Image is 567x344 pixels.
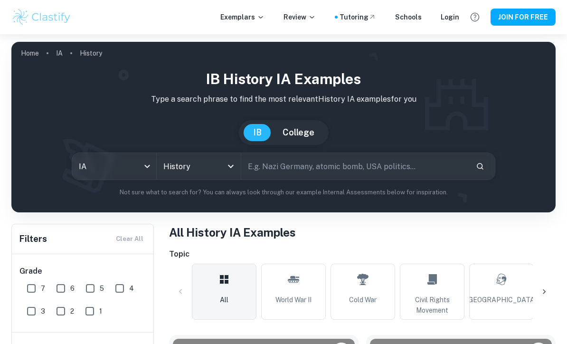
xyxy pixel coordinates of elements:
button: College [273,124,324,141]
p: Review [283,12,316,22]
span: World War II [275,295,312,305]
h1: All History IA Examples [169,224,556,241]
a: Home [21,47,39,60]
h6: Grade [19,266,147,277]
span: [GEOGRAPHIC_DATA] [466,295,537,305]
button: Search [472,158,488,174]
h6: Filters [19,232,47,246]
span: All [220,295,228,305]
h6: Topic [169,248,556,260]
span: Cold War [349,295,377,305]
button: Help and Feedback [467,9,483,25]
h1: IB History IA examples [19,68,548,90]
input: E.g. Nazi Germany, atomic bomb, USA politics... [241,153,468,180]
a: Login [441,12,459,22]
button: JOIN FOR FREE [491,9,556,26]
p: History [80,48,102,58]
p: Exemplars [220,12,265,22]
p: Not sure what to search for? You can always look through our example Internal Assessments below f... [19,188,548,197]
span: 6 [70,283,75,294]
button: IB [244,124,271,141]
a: Tutoring [340,12,376,22]
span: Civil Rights Movement [404,295,460,315]
span: 4 [129,283,134,294]
div: IA [72,153,156,180]
a: Schools [395,12,422,22]
span: 7 [41,283,45,294]
button: Open [224,160,237,173]
span: 1 [99,306,102,316]
span: 3 [41,306,45,316]
span: 2 [70,306,74,316]
img: profile cover [11,42,556,212]
p: Type a search phrase to find the most relevant History IA examples for you [19,94,548,105]
span: 5 [100,283,104,294]
img: Clastify logo [11,8,72,27]
a: IA [56,47,63,60]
